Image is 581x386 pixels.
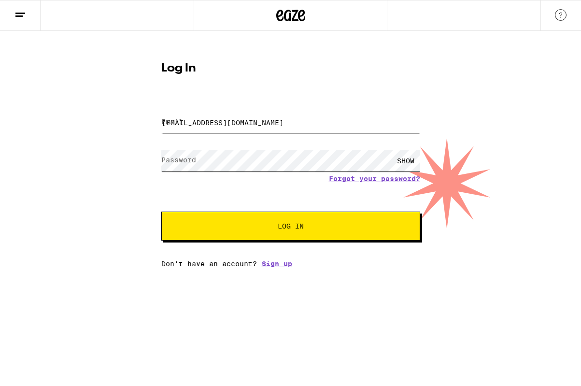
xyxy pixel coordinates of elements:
[391,150,420,172] div: SHOW
[161,118,183,126] label: Email
[329,175,420,183] a: Forgot your password?
[278,223,304,229] span: Log In
[161,112,420,133] input: Email
[161,63,420,74] h1: Log In
[262,260,292,268] a: Sign up
[161,212,420,241] button: Log In
[161,260,420,268] div: Don't have an account?
[161,156,196,164] label: Password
